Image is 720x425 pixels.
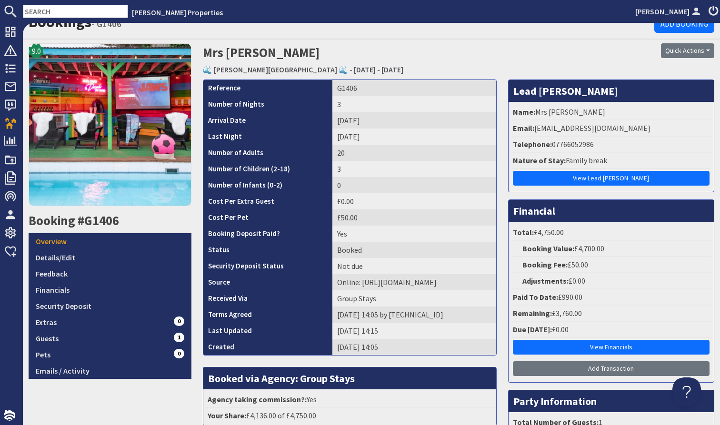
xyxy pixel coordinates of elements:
strong: Name: [513,107,535,117]
td: [DATE] 14:05 [332,339,496,355]
a: Emails / Activity [29,363,191,379]
th: Security Deposit Status [203,258,332,274]
td: Booked [332,242,496,258]
th: Last Updated [203,323,332,339]
li: £4,750.00 [511,225,712,241]
strong: Agency taking commission?: [208,395,307,404]
th: Arrival Date [203,112,332,128]
iframe: Toggle Customer Support [672,377,701,406]
small: - G1406 [91,18,121,30]
a: Feedback [29,266,191,282]
td: 20 [332,145,496,161]
strong: Remaining: [513,308,552,318]
td: Group Stays [332,290,496,306]
h3: Party Information [509,390,714,412]
h3: Lead [PERSON_NAME] [509,80,714,102]
li: £0.00 [511,322,712,338]
li: Family break [511,153,712,169]
strong: Booking Value: [522,244,574,253]
img: staytech_i_w-64f4e8e9ee0a9c174fd5317b4b171b261742d2d393467e5bdba4413f4f884c10.svg [4,410,15,421]
th: Booking Deposit Paid? [203,226,332,242]
strong: Telephone: [513,139,552,149]
td: [DATE] 14:05 by [TECHNICAL_ID] [332,306,496,323]
a: Financials [29,282,191,298]
span: 1 [174,333,184,342]
td: £0.00 [332,193,496,209]
td: G1406 [332,80,496,96]
th: Number of Children (2-18) [203,161,332,177]
th: Cost Per Extra Guest [203,193,332,209]
a: 🌊 [PERSON_NAME][GEOGRAPHIC_DATA] 🌊 [203,65,348,74]
span: 0 [174,349,184,358]
th: Reference [203,80,332,96]
strong: Your Share: [208,411,246,420]
span: 9.0 [32,45,41,57]
a: Pets0 [29,346,191,363]
td: [DATE] [332,112,496,128]
th: Received Via [203,290,332,306]
th: Number of Adults [203,145,332,161]
td: Yes [332,226,496,242]
th: Terms Agreed [203,306,332,323]
h3: Booked via Agency: Group Stays [203,367,496,389]
img: 🌊 Halula Beach House 🌊's icon [29,43,191,206]
a: Add Transaction [513,361,710,376]
th: Status [203,242,332,258]
li: £3,760.00 [511,306,712,322]
th: Number of Infants (0-2) [203,177,332,193]
a: [PERSON_NAME] Properties [132,8,223,17]
span: - [350,65,352,74]
li: £0.00 [511,273,712,289]
td: 3 [332,161,496,177]
td: [DATE] [332,128,496,145]
a: 9.0 [29,43,191,213]
a: View Lead [PERSON_NAME] [513,171,710,186]
li: £990.00 [511,289,712,306]
li: £50.00 [511,257,712,273]
a: Extras0 [29,314,191,330]
th: Cost Per Pet [203,209,332,226]
a: [PERSON_NAME] [635,6,703,17]
a: View Financials [513,340,710,355]
th: Last Night [203,128,332,145]
strong: Booking Fee: [522,260,568,269]
i: Agreements were checked at the time of signing booking terms:<br>- I AGREE to let Sleeps12.com Li... [252,312,260,319]
strong: Adjustments: [522,276,569,286]
td: 3 [332,96,496,112]
td: £50.00 [332,209,496,226]
button: Quick Actions [661,43,714,58]
td: Not due [332,258,496,274]
a: Add Booking [654,15,714,33]
li: £4,700.00 [511,241,712,257]
th: Number of Nights [203,96,332,112]
li: [EMAIL_ADDRESS][DOMAIN_NAME] [511,120,712,137]
td: [DATE] 14:15 [332,323,496,339]
th: Created [203,339,332,355]
th: Source [203,274,332,290]
h2: Mrs [PERSON_NAME] [203,43,540,77]
td: Online: https://www.google.com/ [332,274,496,290]
strong: Nature of Stay: [513,156,566,165]
strong: Email: [513,123,534,133]
td: 0 [332,177,496,193]
a: [DATE] - [DATE] [354,65,403,74]
a: Details/Edit [29,249,191,266]
li: 07766052986 [511,137,712,153]
li: Yes [206,392,494,408]
a: Security Deposit [29,298,191,314]
strong: Paid To Date: [513,292,558,302]
strong: Due [DATE]: [513,325,552,334]
li: £4,136.00 of £4,750.00 [206,408,494,423]
li: Mrs [PERSON_NAME] [511,104,712,120]
span: 0 [174,316,184,326]
strong: Total: [513,227,534,237]
a: Overview [29,233,191,249]
h3: Financial [509,200,714,222]
a: Guests1 [29,330,191,346]
input: SEARCH [23,5,128,18]
h2: Booking #G1406 [29,213,191,228]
